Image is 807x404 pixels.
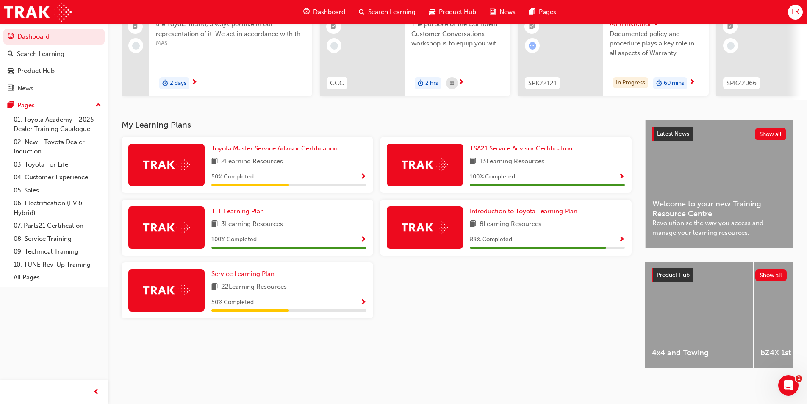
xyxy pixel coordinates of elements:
[360,299,366,306] span: Show Progress
[610,29,702,58] span: Documented policy and procedure plays a key role in all aspects of Warranty Administration and is...
[645,120,793,248] a: Latest NewsShow allWelcome to your new Training Resource CentreRevolutionise the way you access a...
[3,46,105,62] a: Search Learning
[656,78,662,89] span: duration-icon
[17,49,64,59] div: Search Learning
[499,7,516,17] span: News
[529,21,535,32] span: booktick-icon
[3,98,105,113] button: Pages
[652,127,786,141] a: Latest NewsShow all
[122,120,632,130] h3: My Learning Plans
[470,144,576,153] a: TSA21 Service Advisor Certification
[10,232,105,245] a: 08. Service Training
[360,297,366,308] button: Show Progress
[360,236,366,244] span: Show Progress
[313,7,345,17] span: Dashboard
[529,42,536,50] span: learningRecordVerb_ATTEMPT-icon
[303,7,310,17] span: guage-icon
[727,42,735,50] span: learningRecordVerb_NONE-icon
[10,271,105,284] a: All Pages
[657,130,689,137] span: Latest News
[470,219,476,230] span: book-icon
[483,3,522,21] a: news-iconNews
[143,221,190,234] img: Trak
[470,206,581,216] a: Introduction to Toyota Learning Plan
[352,3,422,21] a: search-iconSearch Learning
[480,219,541,230] span: 8 Learning Resources
[368,7,416,17] span: Search Learning
[10,219,105,232] a: 07. Parts21 Certification
[470,207,577,215] span: Introduction to Toyota Learning Plan
[211,269,278,279] a: Service Learning Plan
[297,3,352,21] a: guage-iconDashboard
[221,282,287,293] span: 22 Learning Resources
[359,7,365,17] span: search-icon
[470,235,512,245] span: 88 % Completed
[211,270,275,278] span: Service Learning Plan
[10,245,105,258] a: 09. Technical Training
[10,258,105,271] a: 10. TUNE Rev-Up Training
[8,85,14,92] span: news-icon
[450,78,454,89] span: calendar-icon
[429,7,435,17] span: car-icon
[10,197,105,219] a: 06. Electrification (EV & Hybrid)
[3,29,105,45] a: Dashboard
[156,39,305,48] span: MAS
[360,173,366,181] span: Show Progress
[439,7,476,17] span: Product Hub
[211,156,218,167] span: book-icon
[458,79,464,86] span: next-icon
[618,173,625,181] span: Show Progress
[17,84,33,93] div: News
[162,78,168,89] span: duration-icon
[490,7,496,17] span: news-icon
[3,63,105,79] a: Product Hub
[618,236,625,244] span: Show Progress
[8,50,14,58] span: search-icon
[211,298,254,307] span: 50 % Completed
[689,79,695,86] span: next-icon
[8,67,14,75] span: car-icon
[221,156,283,167] span: 2 Learning Resources
[10,136,105,158] a: 02. New - Toyota Dealer Induction
[528,78,557,88] span: SPK22121
[480,156,544,167] span: 13 Learning Resources
[331,21,337,32] span: booktick-icon
[156,10,305,39] span: As a Master Service Advisor, you are champions of the Toyota Brand, always positive in our repres...
[211,172,254,182] span: 50 % Completed
[755,128,787,140] button: Show all
[402,221,448,234] img: Trak
[17,100,35,110] div: Pages
[422,3,483,21] a: car-iconProduct Hub
[10,184,105,197] a: 05. Sales
[8,102,14,109] span: pages-icon
[360,234,366,245] button: Show Progress
[4,3,72,22] img: Trak
[652,268,787,282] a: Product HubShow all
[529,7,535,17] span: pages-icon
[652,199,786,218] span: Welcome to your new Training Resource Centre
[132,42,140,50] span: learningRecordVerb_NONE-icon
[618,234,625,245] button: Show Progress
[539,7,556,17] span: Pages
[645,262,753,368] a: 4x4 and Towing
[143,158,190,171] img: Trak
[211,144,341,153] a: Toyota Master Service Advisor Certification
[727,21,733,32] span: booktick-icon
[211,219,218,230] span: book-icon
[211,206,267,216] a: TFL Learning Plan
[211,235,257,245] span: 100 % Completed
[211,282,218,293] span: book-icon
[618,172,625,182] button: Show Progress
[727,78,757,88] span: SPK22066
[470,156,476,167] span: book-icon
[470,145,572,152] span: TSA21 Service Advisor Certification
[402,158,448,171] img: Trak
[221,219,283,230] span: 3 Learning Resources
[411,20,504,48] span: The purpose of the Confident Customer Conversations workshop is to equip you with tools to commun...
[360,172,366,182] button: Show Progress
[3,27,105,98] button: DashboardSearch LearningProduct HubNews
[17,66,55,76] div: Product Hub
[170,78,186,88] span: 2 days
